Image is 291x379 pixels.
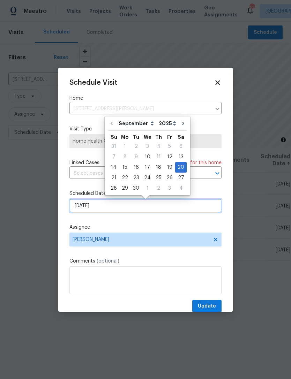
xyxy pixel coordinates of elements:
[142,141,153,152] div: Wed Sep 03 2025
[108,183,119,193] div: 28
[69,95,222,102] label: Home
[175,183,187,194] div: Sat Oct 04 2025
[130,173,142,183] div: Tue Sep 23 2025
[69,79,117,86] span: Schedule Visit
[69,159,99,166] span: Linked Cases
[142,152,153,162] div: 10
[73,138,218,145] span: Home Health Checkup
[69,190,222,197] label: Scheduled Date
[175,152,187,162] div: 13
[175,162,187,173] div: Sat Sep 20 2025
[175,173,187,183] div: Sat Sep 27 2025
[164,183,175,194] div: Fri Oct 03 2025
[178,116,188,130] button: Go to next month
[142,183,153,193] div: 1
[153,183,164,193] div: 2
[130,162,142,173] div: Tue Sep 16 2025
[175,141,187,152] div: Sat Sep 06 2025
[108,152,119,162] div: Sun Sep 07 2025
[108,173,119,183] div: Sun Sep 21 2025
[153,173,164,183] div: Thu Sep 25 2025
[108,152,119,162] div: 7
[130,183,142,194] div: Tue Sep 30 2025
[144,135,151,139] abbr: Wednesday
[108,183,119,194] div: Sun Sep 28 2025
[130,173,142,183] div: 23
[153,162,164,173] div: Thu Sep 18 2025
[157,118,178,129] select: Year
[142,142,153,151] div: 3
[108,162,119,172] div: 14
[97,259,119,264] span: (optional)
[192,300,222,313] button: Update
[153,183,164,194] div: Thu Oct 02 2025
[153,141,164,152] div: Thu Sep 04 2025
[117,118,157,129] select: Month
[69,104,211,114] input: Enter in an address
[142,173,153,183] div: Wed Sep 24 2025
[153,162,164,172] div: 18
[175,142,187,151] div: 6
[164,173,175,183] div: 26
[164,162,175,173] div: Fri Sep 19 2025
[175,152,187,162] div: Sat Sep 13 2025
[111,135,117,139] abbr: Sunday
[108,142,119,151] div: 31
[121,135,129,139] abbr: Monday
[142,173,153,183] div: 24
[119,183,130,193] div: 29
[167,135,172,139] abbr: Friday
[175,162,187,172] div: 20
[108,173,119,183] div: 21
[119,152,130,162] div: 8
[178,135,184,139] abbr: Saturday
[130,183,142,193] div: 30
[153,142,164,151] div: 4
[130,141,142,152] div: Tue Sep 02 2025
[119,142,130,151] div: 1
[130,162,142,172] div: 16
[130,142,142,151] div: 2
[164,152,175,162] div: Fri Sep 12 2025
[164,183,175,193] div: 3
[119,162,130,172] div: 15
[133,135,139,139] abbr: Tuesday
[119,162,130,173] div: Mon Sep 15 2025
[69,168,202,179] input: Select cases
[69,258,222,265] label: Comments
[130,152,142,162] div: 9
[175,183,187,193] div: 4
[73,237,209,242] span: [PERSON_NAME]
[130,152,142,162] div: Tue Sep 09 2025
[153,152,164,162] div: Thu Sep 11 2025
[142,152,153,162] div: Wed Sep 10 2025
[119,141,130,152] div: Mon Sep 01 2025
[119,183,130,194] div: Mon Sep 29 2025
[119,173,130,183] div: 22
[153,173,164,183] div: 25
[106,116,117,130] button: Go to previous month
[175,173,187,183] div: 27
[214,79,222,86] span: Close
[164,142,175,151] div: 5
[108,162,119,173] div: Sun Sep 14 2025
[119,173,130,183] div: Mon Sep 22 2025
[108,141,119,152] div: Sun Aug 31 2025
[69,199,222,213] input: M/D/YYYY
[153,152,164,162] div: 11
[142,162,153,173] div: Wed Sep 17 2025
[119,152,130,162] div: Mon Sep 08 2025
[142,162,153,172] div: 17
[69,126,222,132] label: Visit Type
[164,162,175,172] div: 19
[164,152,175,162] div: 12
[164,141,175,152] div: Fri Sep 05 2025
[198,302,216,311] span: Update
[155,135,162,139] abbr: Thursday
[164,173,175,183] div: Fri Sep 26 2025
[142,183,153,194] div: Wed Oct 01 2025
[69,224,222,231] label: Assignee
[212,168,222,178] button: Open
